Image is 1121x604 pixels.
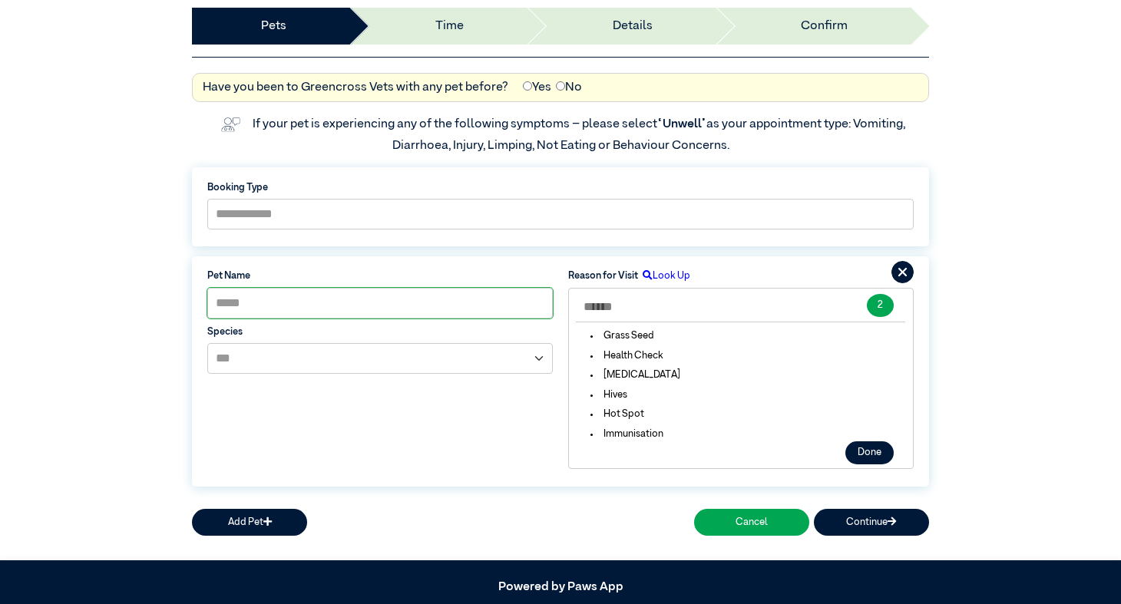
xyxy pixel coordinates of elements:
li: Immunisation [581,427,673,441]
input: Yes [523,81,532,91]
button: Continue [814,509,929,536]
label: Pet Name [207,269,553,283]
button: Add Pet [192,509,307,536]
button: 2 [867,294,894,317]
label: Yes [523,78,551,97]
button: Done [845,441,894,464]
img: vet [216,112,245,137]
li: Grass Seed [581,328,664,343]
label: Have you been to Greencross Vets with any pet before? [203,78,508,97]
h5: Powered by Paws App [192,580,929,595]
label: No [556,78,582,97]
label: Booking Type [207,180,914,195]
li: Hives [581,388,637,402]
li: Health Check [581,348,673,363]
label: Species [207,325,553,339]
a: Pets [261,17,286,35]
button: Cancel [694,509,809,536]
span: “Unwell” [657,118,706,130]
label: Reason for Visit [568,269,638,283]
input: No [556,81,565,91]
label: Look Up [638,269,690,283]
li: [MEDICAL_DATA] [581,368,690,382]
li: Hot Spot [581,407,654,421]
label: If your pet is experiencing any of the following symptoms – please select as your appointment typ... [253,118,908,152]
